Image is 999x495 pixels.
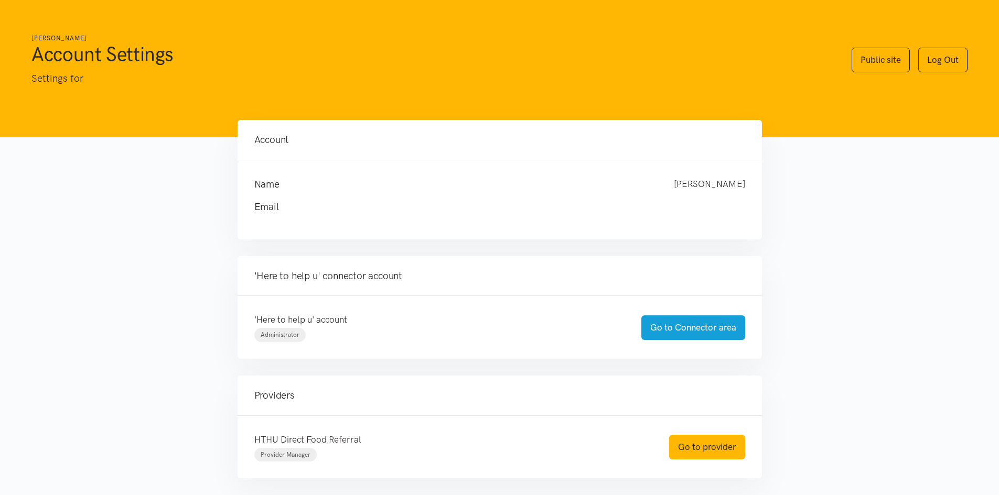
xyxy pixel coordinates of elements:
[254,313,620,327] p: 'Here to help u' account
[641,315,745,340] a: Go to Connector area
[254,200,724,214] h4: Email
[31,41,831,67] h1: Account Settings
[852,48,910,72] a: Public site
[254,177,653,192] h4: Name
[254,133,745,147] h4: Account
[918,48,968,72] a: Log Out
[254,269,745,283] h4: 'Here to help u' connector account
[31,34,831,43] h6: [PERSON_NAME]
[261,451,310,458] span: Provider Manager
[31,71,831,86] p: Settings for
[669,435,745,459] a: Go to provider
[254,388,745,403] h4: Providers
[261,331,299,338] span: Administrator
[663,177,756,192] div: [PERSON_NAME]
[254,433,648,447] p: HTHU Direct Food Referral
